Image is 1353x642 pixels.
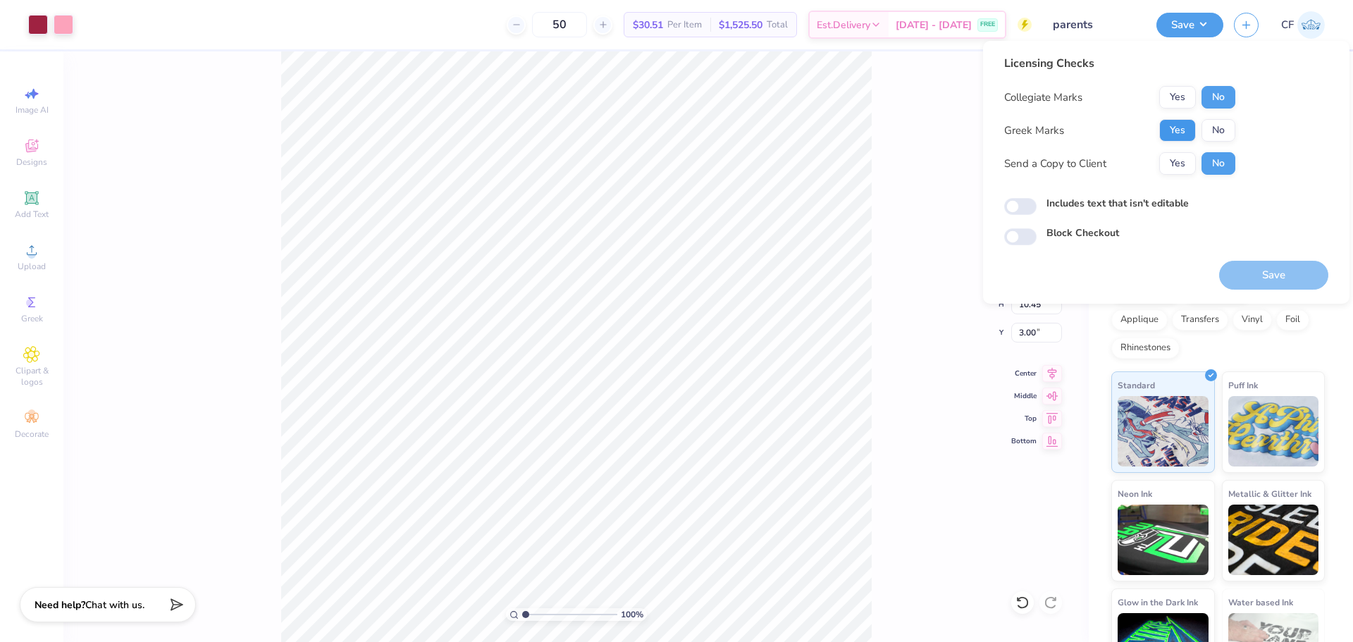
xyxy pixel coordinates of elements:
span: Middle [1011,391,1037,401]
span: Water based Ink [1228,595,1293,610]
span: Clipart & logos [7,365,56,388]
span: Top [1011,414,1037,424]
span: Add Text [15,209,49,220]
img: Standard [1118,396,1209,467]
span: Metallic & Glitter Ink [1228,486,1311,501]
span: Neon Ink [1118,486,1152,501]
span: 100 % [621,608,643,621]
input: Untitled Design [1042,11,1146,39]
a: CF [1281,11,1325,39]
div: Licensing Checks [1004,55,1235,72]
span: $1,525.50 [719,18,762,32]
span: Est. Delivery [817,18,870,32]
button: No [1201,119,1235,142]
img: Puff Ink [1228,396,1319,467]
span: Greek [21,313,43,324]
span: Designs [16,156,47,168]
button: No [1201,152,1235,175]
div: Applique [1111,309,1168,331]
button: Save [1156,13,1223,37]
button: Yes [1159,119,1196,142]
div: Transfers [1172,309,1228,331]
div: Rhinestones [1111,338,1180,359]
span: Image AI [16,104,49,116]
img: Cholo Fernandez [1297,11,1325,39]
span: $30.51 [633,18,663,32]
div: Greek Marks [1004,123,1064,139]
span: Glow in the Dark Ink [1118,595,1198,610]
span: Chat with us. [85,598,144,612]
span: Center [1011,369,1037,378]
div: Foil [1276,309,1309,331]
img: Neon Ink [1118,505,1209,575]
strong: Need help? [35,598,85,612]
label: Includes text that isn't editable [1046,196,1189,211]
input: – – [532,12,587,37]
span: FREE [980,20,995,30]
label: Block Checkout [1046,226,1119,240]
div: Collegiate Marks [1004,89,1082,106]
span: CF [1281,17,1294,33]
span: Upload [18,261,46,272]
span: Bottom [1011,436,1037,446]
span: Total [767,18,788,32]
button: Yes [1159,86,1196,109]
button: No [1201,86,1235,109]
div: Send a Copy to Client [1004,156,1106,172]
span: Standard [1118,378,1155,393]
div: Vinyl [1232,309,1272,331]
img: Metallic & Glitter Ink [1228,505,1319,575]
span: Puff Ink [1228,378,1258,393]
span: Per Item [667,18,702,32]
span: [DATE] - [DATE] [896,18,972,32]
button: Yes [1159,152,1196,175]
span: Decorate [15,428,49,440]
